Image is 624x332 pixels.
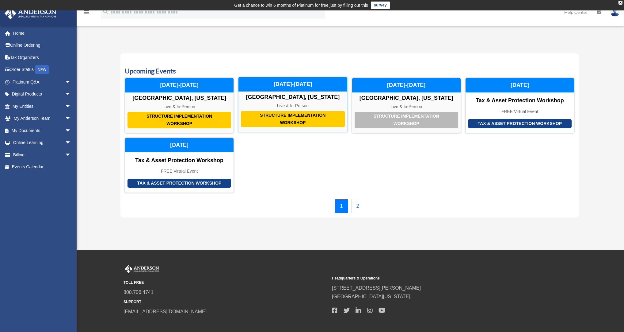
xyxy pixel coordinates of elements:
[4,124,80,137] a: My Documentsarrow_drop_down
[4,88,80,100] a: Digital Productsarrow_drop_down
[65,137,77,149] span: arrow_drop_down
[125,66,574,76] h3: Upcoming Events
[83,9,90,16] i: menu
[65,100,77,113] span: arrow_drop_down
[35,65,49,74] div: NEW
[466,78,574,93] div: [DATE]
[352,95,461,102] div: [GEOGRAPHIC_DATA], [US_STATE]
[125,157,234,164] div: Tax & Asset Protection Workshop
[124,279,328,286] small: TOLL FREE
[238,103,347,108] div: Live & In-Person
[124,265,160,273] img: Anderson Advisors Platinum Portal
[3,7,58,19] img: Anderson Advisors Platinum Portal
[65,88,77,101] span: arrow_drop_down
[4,100,80,112] a: My Entitiesarrow_drop_down
[355,112,458,128] div: Structure Implementation Workshop
[335,199,348,213] a: 1
[610,8,619,17] img: User Pic
[238,77,347,92] div: [DATE]-[DATE]
[65,149,77,161] span: arrow_drop_down
[127,112,231,128] div: Structure Implementation Workshop
[466,109,574,114] div: FREE Virtual Event
[4,112,80,125] a: My Anderson Teamarrow_drop_down
[352,78,461,93] div: [DATE]-[DATE]
[241,111,344,127] div: Structure Implementation Workshop
[124,299,328,305] small: SUPPORT
[125,78,234,93] div: [DATE]-[DATE]
[234,2,368,9] div: Get a chance to win 6 months of Platinum for free just by filling out this
[125,95,234,102] div: [GEOGRAPHIC_DATA], [US_STATE]
[332,285,421,291] a: [STREET_ADDRESS][PERSON_NAME]
[83,11,90,16] a: menu
[124,309,207,314] a: [EMAIL_ADDRESS][DOMAIN_NAME]
[127,179,231,188] div: Tax & Asset Protection Workshop
[352,78,461,133] a: Structure Implementation Workshop [GEOGRAPHIC_DATA], [US_STATE] Live & In-Person [DATE]-[DATE]
[4,76,80,88] a: Platinum Q&Aarrow_drop_down
[238,94,347,101] div: [GEOGRAPHIC_DATA], [US_STATE]
[125,78,234,133] a: Structure Implementation Workshop [GEOGRAPHIC_DATA], [US_STATE] Live & In-Person [DATE]-[DATE]
[332,294,410,299] a: [GEOGRAPHIC_DATA][US_STATE]
[4,51,80,64] a: Tax Organizers
[125,104,234,109] div: Live & In-Person
[4,27,80,39] a: Home
[4,161,77,173] a: Events Calendar
[468,119,572,128] div: Tax & Asset Protection Workshop
[466,97,574,104] div: Tax & Asset Protection Workshop
[65,124,77,137] span: arrow_drop_down
[351,199,364,213] a: 2
[352,104,461,109] div: Live & In-Person
[65,112,77,125] span: arrow_drop_down
[4,137,80,149] a: Online Learningarrow_drop_down
[332,275,536,282] small: Headquarters & Operations
[102,8,109,15] i: search
[4,39,80,52] a: Online Ordering
[371,2,390,9] a: survey
[4,64,80,76] a: Order StatusNEW
[238,78,347,133] a: Structure Implementation Workshop [GEOGRAPHIC_DATA], [US_STATE] Live & In-Person [DATE]-[DATE]
[618,1,622,5] div: close
[125,138,234,193] a: Tax & Asset Protection Workshop Tax & Asset Protection Workshop FREE Virtual Event [DATE]
[125,169,234,174] div: FREE Virtual Event
[4,149,80,161] a: Billingarrow_drop_down
[125,138,234,153] div: [DATE]
[65,76,77,88] span: arrow_drop_down
[124,290,154,295] a: 800.706.4741
[465,78,574,133] a: Tax & Asset Protection Workshop Tax & Asset Protection Workshop FREE Virtual Event [DATE]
